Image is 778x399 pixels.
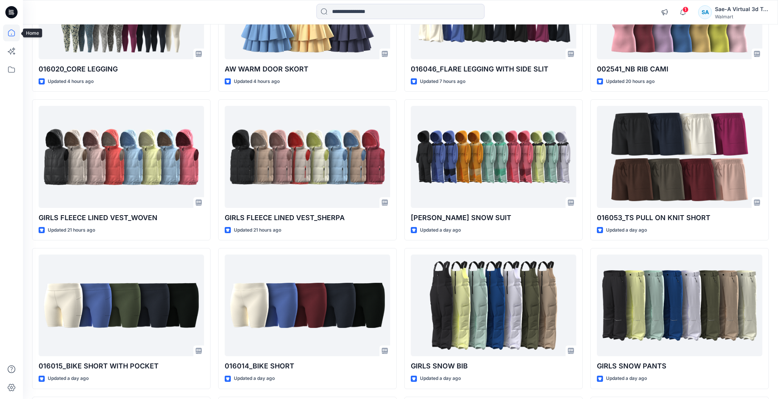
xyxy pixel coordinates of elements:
p: Updated 20 hours ago [606,78,655,86]
p: Updated 7 hours ago [420,78,465,86]
p: GIRLS SNOW PANTS [597,361,762,371]
p: Updated a day ago [420,375,461,383]
p: 016015_BIKE SHORT WITH POCKET [39,361,204,371]
p: GIRLS FLEECE LINED VEST_SHERPA [225,212,390,223]
a: GIRLS FLEECE LINED VEST_WOVEN [39,106,204,208]
p: Updated a day ago [606,226,647,234]
p: 016053_TS PULL ON KNIT SHORT [597,212,762,223]
div: SA [698,5,712,19]
p: Updated 4 hours ago [48,78,94,86]
p: Updated a day ago [606,375,647,383]
p: Updated a day ago [48,375,89,383]
a: 016053_TS PULL ON KNIT SHORT [597,106,762,208]
div: Sae-A Virtual 3d Team [715,5,768,14]
p: Updated 21 hours ago [234,226,281,234]
p: Updated a day ago [420,226,461,234]
span: 1 [682,6,689,13]
p: Updated 4 hours ago [234,78,280,86]
p: GIRLS SNOW BIB [411,361,576,371]
p: AW WARM DOOR SKORT [225,64,390,75]
a: 016014_BIKE SHORT [225,255,390,356]
p: Updated 21 hours ago [48,226,95,234]
a: GIRLS SNOW PANTS [597,255,762,356]
a: 016015_BIKE SHORT WITH POCKET [39,255,204,356]
div: Walmart [715,14,768,19]
p: GIRLS FLEECE LINED VEST_WOVEN [39,212,204,223]
a: OZT TODDLER SNOW SUIT [411,106,576,208]
p: 016046_FLARE LEGGING WITH SIDE SLIT [411,64,576,75]
p: 016020_CORE LEGGING [39,64,204,75]
p: 002541_NB RIB CAMI [597,64,762,75]
p: Updated a day ago [234,375,275,383]
p: [PERSON_NAME] SNOW SUIT [411,212,576,223]
a: GIRLS SNOW BIB [411,255,576,356]
a: GIRLS FLEECE LINED VEST_SHERPA [225,106,390,208]
p: 016014_BIKE SHORT [225,361,390,371]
